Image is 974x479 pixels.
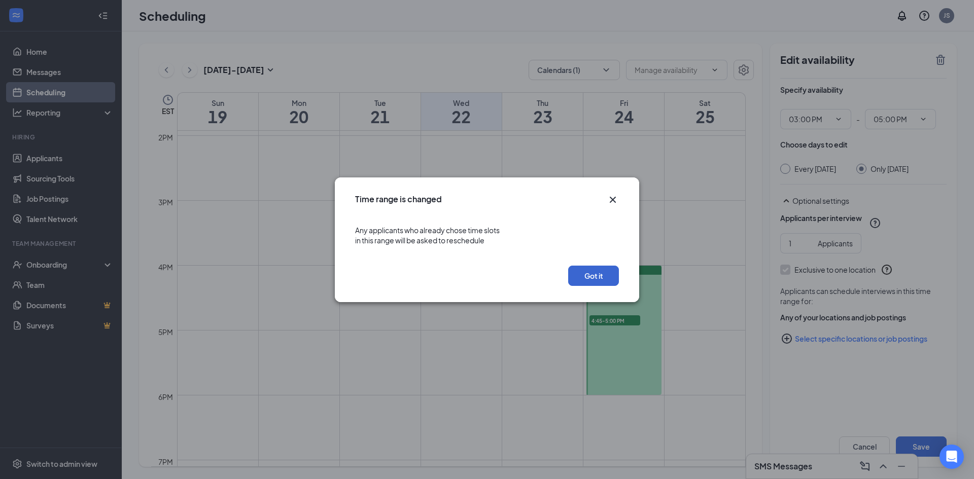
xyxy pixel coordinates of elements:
div: Any applicants who already chose time slots in this range will be asked to reschedule [355,215,619,255]
button: Close [607,194,619,206]
button: Got it [568,266,619,286]
svg: Cross [607,194,619,206]
div: Open Intercom Messenger [940,445,964,469]
h3: Time range is changed [355,194,442,205]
